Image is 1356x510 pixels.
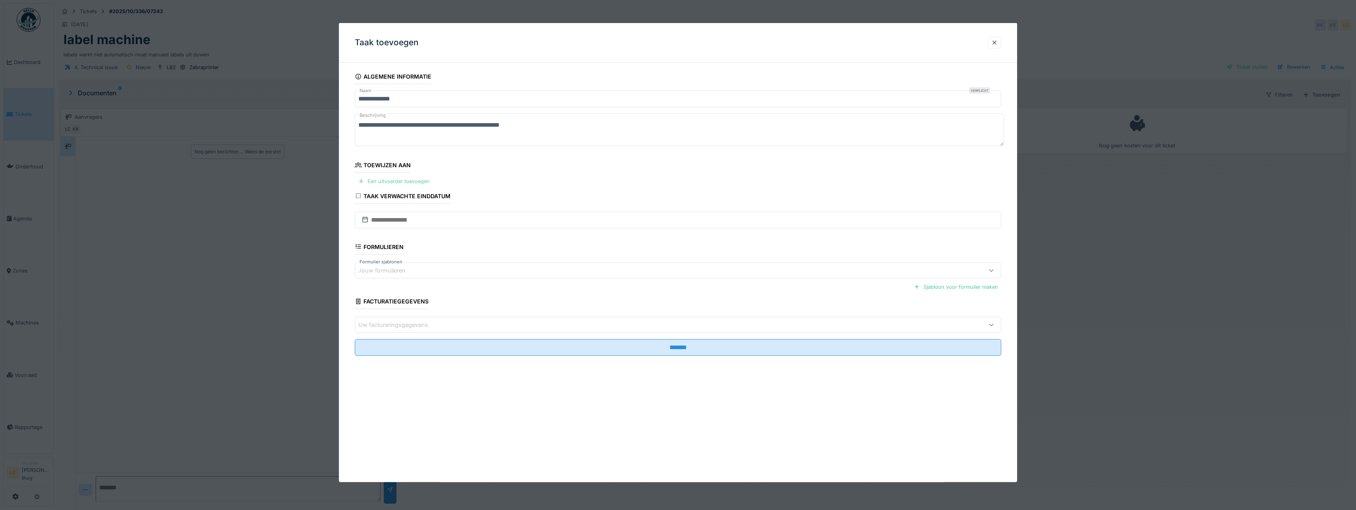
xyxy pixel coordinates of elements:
[355,38,419,48] h3: Taak toevoegen
[355,71,431,84] div: Algemene informatie
[358,266,417,275] div: Jouw formulieren
[355,296,429,309] div: Facturatiegegevens
[358,259,404,265] label: Formulier sjablonen
[355,159,411,173] div: Toewijzen aan
[358,110,387,120] label: Beschrijving
[358,87,373,94] label: Naam
[355,241,404,254] div: Formulieren
[911,282,1001,292] div: Sjabloon voor formulier maken
[355,176,433,187] div: Een uitvoerder toevoegen
[969,87,990,94] div: Verplicht
[355,190,450,203] div: Taak verwachte einddatum
[358,321,439,329] div: Uw factureringsgegevens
